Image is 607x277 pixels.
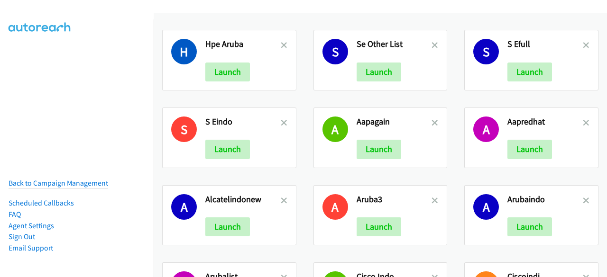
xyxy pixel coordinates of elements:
[357,39,432,50] h2: Se Other List
[507,39,583,50] h2: S Efull
[205,39,281,50] h2: Hpe Aruba
[9,243,53,252] a: Email Support
[322,116,348,142] h1: A
[171,194,197,220] h1: A
[205,217,250,236] button: Launch
[205,194,281,205] h2: Alcatelindonew
[205,116,281,127] h2: S Eindo
[357,217,401,236] button: Launch
[171,116,197,142] h1: S
[322,39,348,64] h1: S
[357,140,401,159] button: Launch
[507,217,552,236] button: Launch
[9,232,35,241] a: Sign Out
[9,210,21,219] a: FAQ
[171,39,197,64] h1: H
[357,194,432,205] h2: Aruba3
[9,198,74,207] a: Scheduled Callbacks
[507,116,583,127] h2: Aapredhat
[357,116,432,127] h2: Aapagain
[507,194,583,205] h2: Arubaindo
[507,140,552,159] button: Launch
[473,116,499,142] h1: A
[473,39,499,64] h1: S
[205,63,250,81] button: Launch
[473,194,499,220] h1: A
[205,140,250,159] button: Launch
[9,221,54,230] a: Agent Settings
[9,179,108,188] a: Back to Campaign Management
[357,63,401,81] button: Launch
[322,194,348,220] h1: A
[507,63,552,81] button: Launch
